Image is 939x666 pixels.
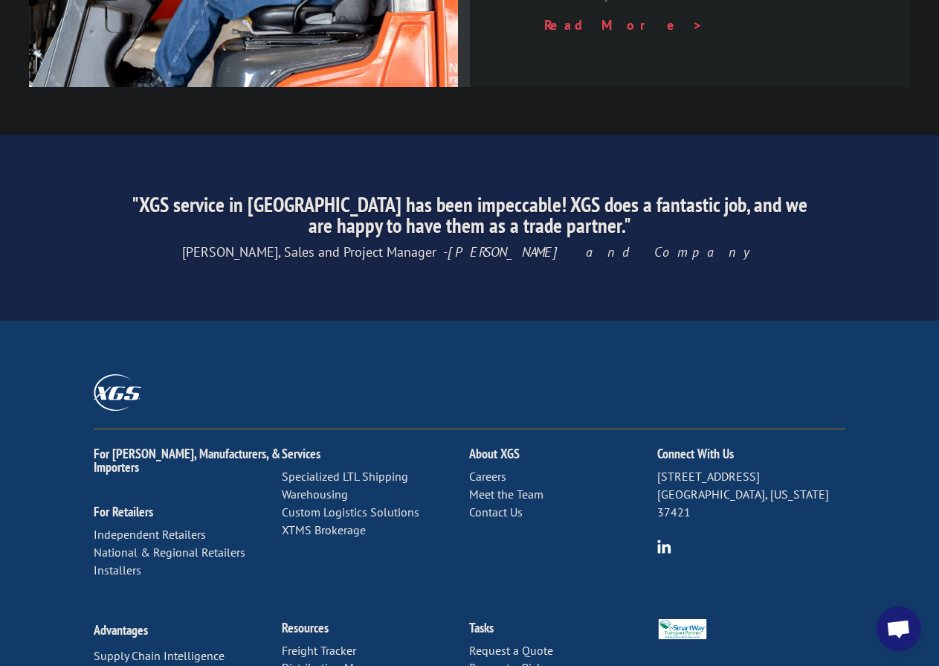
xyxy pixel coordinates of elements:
[282,522,366,537] a: XTMS Brokerage
[182,243,758,260] span: [PERSON_NAME], Sales and Project Manager -
[282,445,320,462] a: Services
[94,621,148,638] a: Advantages
[657,447,845,468] h2: Connect With Us
[94,445,280,476] a: For [PERSON_NAME], Manufacturers, & Importers
[469,621,657,642] h2: Tasks
[282,469,408,484] a: Specialized LTL Shipping
[94,527,206,542] a: Independent Retailers
[94,503,153,520] a: For Retailers
[877,606,921,651] div: Open chat
[123,194,817,243] h2: "XGS service in [GEOGRAPHIC_DATA] has been impeccable! XGS does a fantastic job, and we are happy...
[282,619,329,636] a: Resources
[657,468,845,521] p: [STREET_ADDRESS] [GEOGRAPHIC_DATA], [US_STATE] 37421
[282,487,348,502] a: Warehousing
[469,469,506,484] a: Careers
[469,505,523,519] a: Contact Us
[469,487,543,502] a: Meet the Team
[469,445,520,462] a: About XGS
[94,545,245,560] a: National & Regional Retailers
[282,505,419,519] a: Custom Logistics Solutions
[448,243,758,260] em: [PERSON_NAME] and Company
[282,643,356,658] a: Freight Tracker
[657,539,671,554] img: group-6
[94,374,141,411] img: XGS_Logos_ALL_2024_All_White
[94,563,141,577] a: Installers
[94,648,225,663] a: Supply Chain Intelligence
[469,643,553,658] a: Request a Quote
[657,619,707,640] img: Smartway_Logo
[544,16,703,33] a: Read More >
